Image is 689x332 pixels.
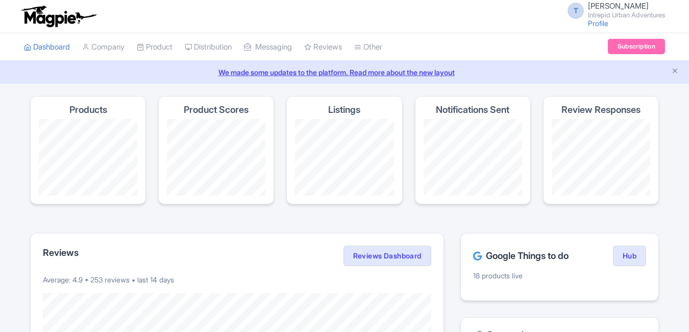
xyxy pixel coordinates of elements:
[343,246,431,266] a: Reviews Dashboard
[473,251,569,261] h2: Google Things to do
[24,33,70,61] a: Dashboard
[69,105,107,115] h4: Products
[19,5,98,28] img: logo-ab69f6fb50320c5b225c76a69d11143b.png
[568,3,584,19] span: T
[6,67,683,78] a: We made some updates to the platform. Read more about the new layout
[613,246,646,266] a: Hub
[671,66,679,78] button: Close announcement
[608,39,665,54] a: Subscription
[588,19,608,28] a: Profile
[354,33,382,61] a: Other
[473,270,646,281] p: 18 products live
[185,33,232,61] a: Distribution
[82,33,125,61] a: Company
[244,33,292,61] a: Messaging
[184,105,249,115] h4: Product Scores
[436,105,509,115] h4: Notifications Sent
[561,105,641,115] h4: Review Responses
[328,105,360,115] h4: Listings
[137,33,173,61] a: Product
[43,248,79,258] h2: Reviews
[588,1,649,11] span: [PERSON_NAME]
[304,33,342,61] a: Reviews
[561,2,665,18] a: T [PERSON_NAME] Intrepid Urban Adventures
[43,274,431,285] p: Average: 4.9 • 253 reviews • last 14 days
[588,12,665,18] small: Intrepid Urban Adventures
